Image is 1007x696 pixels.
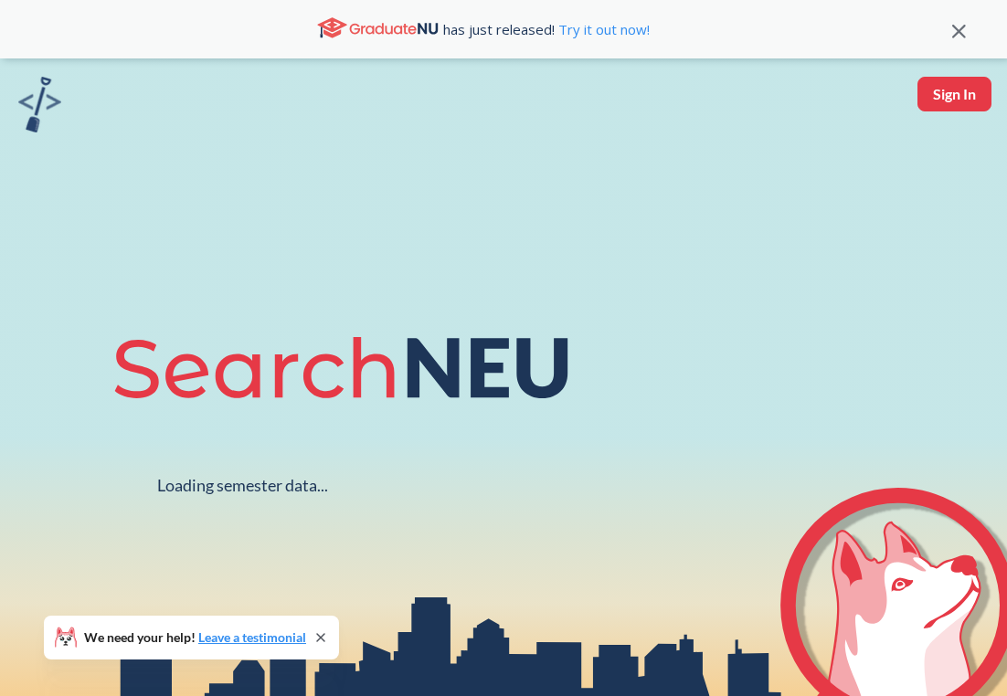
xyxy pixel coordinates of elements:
[443,19,650,39] span: has just released!
[917,77,991,111] button: Sign In
[18,77,61,138] a: sandbox logo
[555,20,650,38] a: Try it out now!
[84,631,306,644] span: We need your help!
[198,629,306,645] a: Leave a testimonial
[18,77,61,132] img: sandbox logo
[157,475,328,496] div: Loading semester data...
